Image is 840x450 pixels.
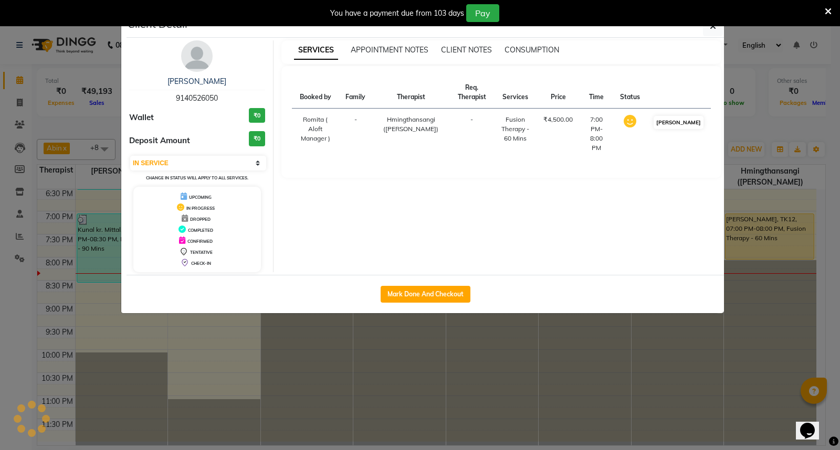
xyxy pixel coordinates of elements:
span: APPOINTMENT NOTES [351,45,428,55]
h3: ₹0 [249,108,265,123]
th: Status [614,77,646,109]
th: Services [494,77,538,109]
a: [PERSON_NAME] [167,77,226,86]
small: Change in status will apply to all services. [146,175,248,180]
img: avatar [181,40,213,72]
th: Therapist [372,77,449,109]
td: 7:00 PM-8:00 PM [579,109,614,159]
button: [PERSON_NAME] [654,116,703,129]
span: TENTATIVE [190,250,213,255]
div: Fusion Therapy - 60 Mins [500,115,531,143]
th: Family [339,77,372,109]
iframe: chat widget [796,408,829,440]
div: ₹4,500.00 [543,115,573,124]
td: - [339,109,372,159]
div: You have a payment due from 103 days [330,8,464,19]
span: Wallet [129,112,154,124]
span: COMPLETED [188,228,213,233]
span: UPCOMING [189,195,212,200]
th: Time [579,77,614,109]
span: CONSUMPTION [505,45,559,55]
th: Booked by [292,77,340,109]
button: Mark Done And Checkout [381,286,470,303]
td: - [450,109,494,159]
span: 9140526050 [176,93,218,103]
span: Hmingthansangi ([PERSON_NAME]) [383,115,438,133]
th: Req. Therapist [450,77,494,109]
span: CONFIRMED [187,239,213,244]
span: IN PROGRESS [186,206,215,211]
span: CHECK-IN [191,261,211,266]
span: DROPPED [190,217,211,222]
span: Deposit Amount [129,135,190,147]
td: Romita ( Aloft Manager ) [292,109,340,159]
span: CLIENT NOTES [441,45,492,55]
h3: ₹0 [249,131,265,146]
button: Pay [466,4,499,22]
span: SERVICES [294,41,338,60]
th: Price [537,77,579,109]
